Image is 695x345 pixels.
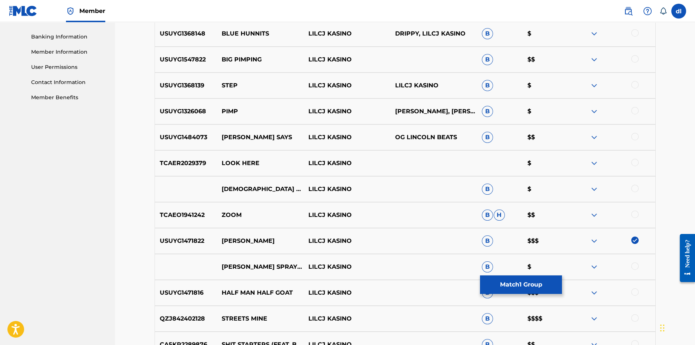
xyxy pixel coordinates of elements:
img: expand [590,314,599,323]
span: B [482,261,493,272]
p: [DEMOGRAPHIC_DATA] OF WAR [217,185,304,194]
span: B [482,132,493,143]
p: $ [523,185,569,194]
span: B [482,313,493,324]
p: PIMP [217,107,304,116]
p: STREETS MINE [217,314,304,323]
p: BIG PIMPING [217,55,304,64]
img: expand [590,211,599,220]
p: $ [523,29,569,38]
p: LILCJ KASINO [304,55,390,64]
p: USUYG1471822 [155,237,217,245]
p: [PERSON_NAME] [217,237,304,245]
span: B [482,54,493,65]
p: LILCJ KASINO [304,262,390,271]
iframe: Resource Center [674,228,695,288]
p: ZOOM [217,211,304,220]
div: Help [640,4,655,19]
p: $ [523,81,569,90]
a: User Permissions [31,63,106,71]
p: LOOK HERE [217,159,304,168]
a: Member Benefits [31,94,106,101]
p: $ [523,107,569,116]
p: [PERSON_NAME], [PERSON_NAME] [390,107,477,116]
button: Match1 Group [480,275,562,294]
p: USUYG1326068 [155,107,217,116]
iframe: Chat Widget [658,309,695,345]
img: MLC Logo [9,6,37,16]
p: HALF MAN HALF GOAT [217,288,304,297]
div: Drag [660,317,665,339]
p: LILCJ KASINO [304,237,390,245]
img: expand [590,288,599,297]
p: $ [523,159,569,168]
p: $$ [523,55,569,64]
p: USUYG1471816 [155,288,217,297]
p: LILCJ KASINO [304,288,390,297]
p: $ [523,262,569,271]
p: [PERSON_NAME] SAYS [217,133,304,142]
p: $$$ [523,237,569,245]
p: LILCJ KASINO [304,314,390,323]
div: User Menu [671,4,686,19]
span: Member [79,7,105,15]
p: TCAEO1941242 [155,211,217,220]
span: B [482,210,493,221]
p: DRIPPY, LILCJ KASINO [390,29,477,38]
p: LILCJ KASINO [304,29,390,38]
span: B [482,80,493,91]
p: OG LINCOLN BEATS [390,133,477,142]
img: expand [590,107,599,116]
a: Banking Information [31,33,106,41]
img: deselect [631,237,639,244]
p: QZJ842402128 [155,314,217,323]
img: expand [590,29,599,38]
img: expand [590,262,599,271]
span: B [482,184,493,195]
p: $$ [523,211,569,220]
p: LILCJ KASINO [304,107,390,116]
a: Member Information [31,48,106,56]
p: STEP [217,81,304,90]
p: USUYG1547822 [155,55,217,64]
p: [PERSON_NAME] SPRAY EATING CHOPPED SLOWED [217,262,304,271]
a: Contact Information [31,78,106,86]
img: expand [590,133,599,142]
p: USUYG1368139 [155,81,217,90]
div: Notifications [659,7,667,15]
span: B [482,28,493,39]
span: H [494,210,505,221]
a: Public Search [621,4,636,19]
p: TCAER2029379 [155,159,217,168]
img: Top Rightsholder [66,7,75,16]
p: LILCJ KASINO [304,133,390,142]
img: expand [590,55,599,64]
p: $$ [523,133,569,142]
p: USUYG1368148 [155,29,217,38]
img: search [624,7,633,16]
span: B [482,106,493,117]
img: help [643,7,652,16]
p: LILCJ KASINO [390,81,477,90]
p: LILCJ KASINO [304,81,390,90]
img: expand [590,159,599,168]
p: LILCJ KASINO [304,159,390,168]
p: BLUE HUNNITS [217,29,304,38]
p: $$$$ [523,314,569,323]
img: expand [590,237,599,245]
p: USUYG1484073 [155,133,217,142]
img: expand [590,81,599,90]
img: expand [590,185,599,194]
p: LILCJ KASINO [304,185,390,194]
span: B [482,235,493,247]
p: LILCJ KASINO [304,211,390,220]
